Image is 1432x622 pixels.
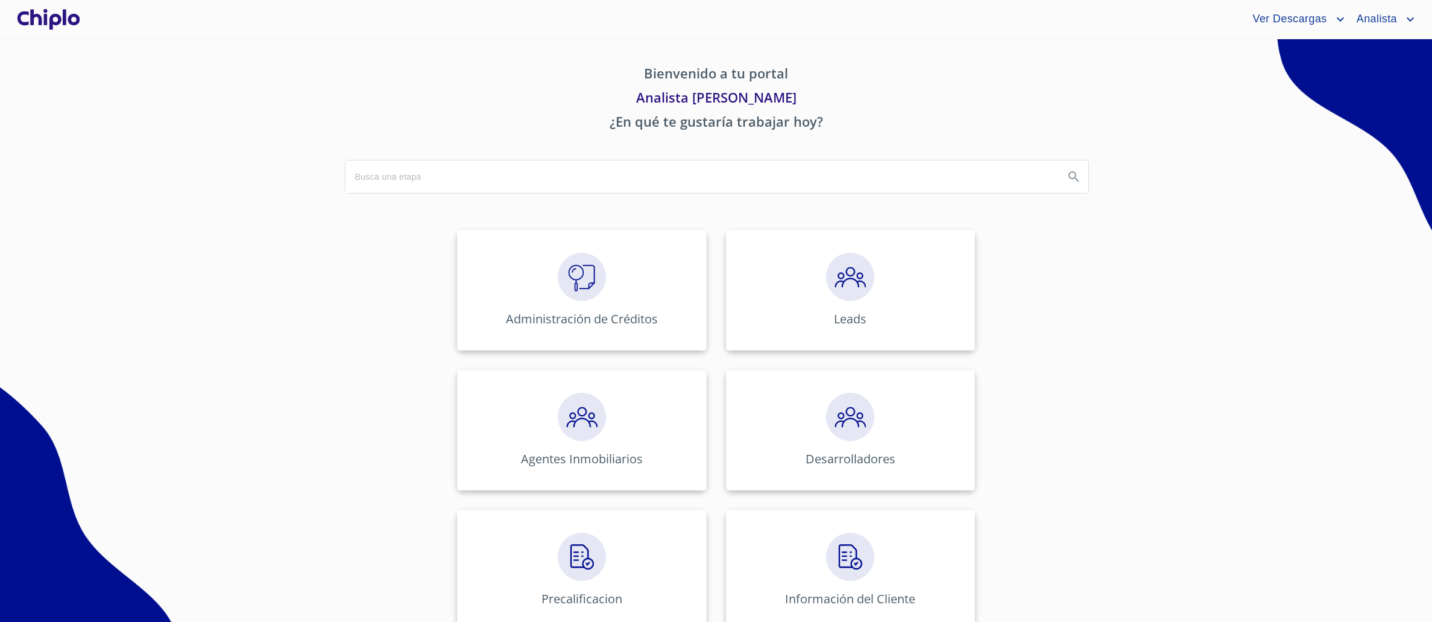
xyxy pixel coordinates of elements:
p: ¿En qué te gustaría trabajar hoy? [345,112,1088,136]
img: megaClickPrecalificacion.png [826,253,874,301]
p: Administración de Créditos [506,311,658,327]
img: megaClickCreditos.png [558,533,606,581]
p: Analista [PERSON_NAME] [345,87,1088,112]
p: Leads [834,311,866,327]
img: megaClickPrecalificacion.png [558,393,606,441]
p: Desarrolladores [806,451,895,467]
button: account of current user [1243,10,1347,29]
img: megaClickCreditos.png [826,533,874,581]
span: Ver Descargas [1243,10,1333,29]
p: Agentes Inmobiliarios [521,451,643,467]
p: Información del Cliente [785,591,915,607]
p: Bienvenido a tu portal [345,63,1088,87]
img: megaClickPrecalificacion.png [826,393,874,441]
button: account of current user [1348,10,1418,29]
img: megaClickVerifiacion.png [558,253,606,301]
span: Analista [1348,10,1403,29]
input: search [345,160,1055,193]
button: Search [1059,162,1088,191]
p: Precalificacion [541,591,622,607]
